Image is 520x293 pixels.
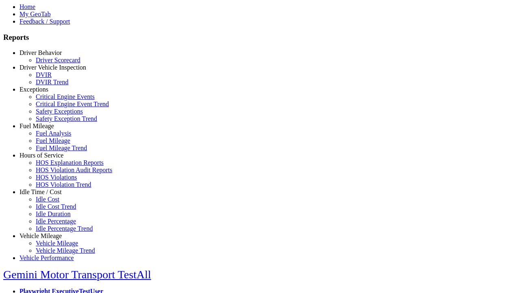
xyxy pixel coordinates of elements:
a: Fuel Mileage [19,122,54,129]
a: Critical Engine Event Trend [36,101,109,107]
a: Fuel Analysis [36,130,71,137]
a: Critical Engine Events [36,93,95,100]
a: HOS Violation Trend [36,181,91,188]
a: DVIR Trend [36,79,68,85]
a: Idle Cost [36,196,59,203]
a: My GeoTab [19,11,51,17]
a: Driver Vehicle Inspection [19,64,86,71]
a: Idle Percentage [36,218,76,225]
a: Idle Percentage Trend [36,225,93,232]
h3: Reports [3,33,517,42]
a: Fuel Mileage [36,137,70,144]
a: HOS Violations [36,174,77,181]
a: Idle Cost Trend [36,203,76,210]
a: HOS Explanation Reports [36,159,104,166]
a: Vehicle Mileage [19,232,62,239]
a: Exceptions [19,86,48,93]
a: DVIR [36,71,52,78]
a: Idle Time / Cost [19,188,62,195]
a: Safety Exceptions [36,108,83,115]
a: Hours of Service [19,152,63,159]
a: Home [19,3,35,10]
a: Driver Scorecard [36,57,80,63]
a: Vehicle Mileage Trend [36,247,95,254]
a: Safety Exception Trend [36,115,97,122]
a: Feedback / Support [19,18,70,25]
a: Gemini Motor Transport TestAll [3,268,151,281]
a: Vehicle Mileage [36,240,78,247]
a: HOS Violation Audit Reports [36,166,113,173]
a: Idle Duration [36,210,71,217]
a: Vehicle Performance [19,254,74,261]
a: Fuel Mileage Trend [36,144,87,151]
a: Driver Behavior [19,49,62,56]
